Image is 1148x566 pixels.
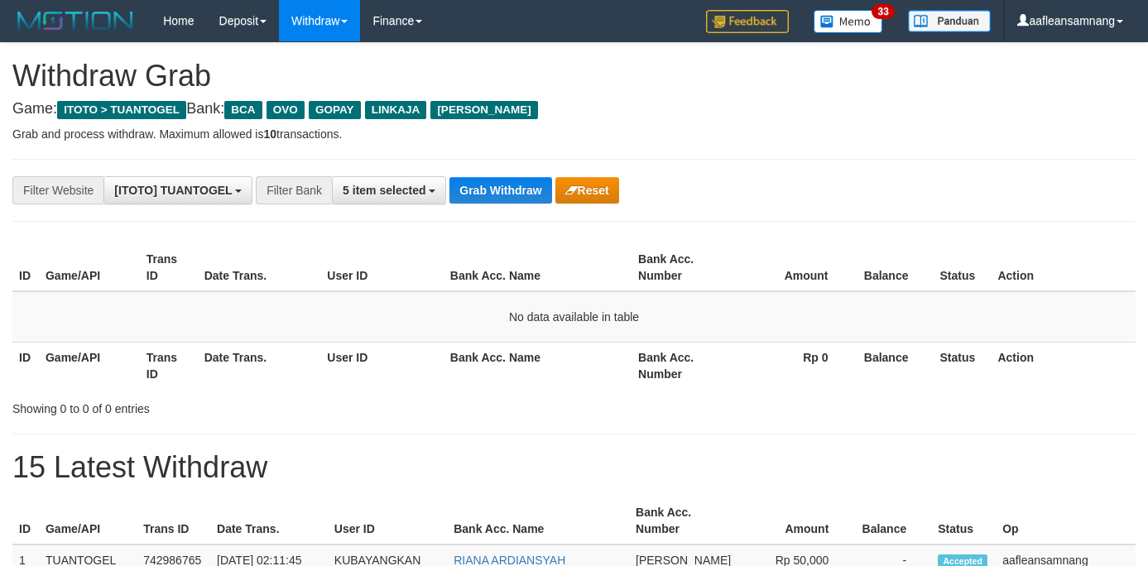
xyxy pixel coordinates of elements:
[853,497,931,544] th: Balance
[224,101,262,119] span: BCA
[853,244,934,291] th: Balance
[140,244,198,291] th: Trans ID
[12,126,1136,142] p: Grab and process withdraw. Maximum allowed is transactions.
[12,394,466,417] div: Showing 0 to 0 of 0 entries
[365,101,427,119] span: LINKAJA
[629,497,737,544] th: Bank Acc. Number
[632,244,733,291] th: Bank Acc. Number
[991,244,1136,291] th: Action
[12,291,1136,343] td: No data available in table
[12,342,39,389] th: ID
[57,101,186,119] span: ITOTO > TUANTOGEL
[114,184,232,197] span: [ITOTO] TUANTOGEL
[210,497,328,544] th: Date Trans.
[444,244,632,291] th: Bank Acc. Name
[814,10,883,33] img: Button%20Memo.svg
[934,342,992,389] th: Status
[198,342,321,389] th: Date Trans.
[198,244,321,291] th: Date Trans.
[332,176,446,204] button: 5 item selected
[996,497,1136,544] th: Op
[320,244,444,291] th: User ID
[733,244,853,291] th: Amount
[12,101,1136,118] h4: Game: Bank:
[447,497,629,544] th: Bank Acc. Name
[39,244,140,291] th: Game/API
[263,127,276,141] strong: 10
[931,497,996,544] th: Status
[267,101,305,119] span: OVO
[256,176,332,204] div: Filter Bank
[632,342,733,389] th: Bank Acc. Number
[328,497,447,544] th: User ID
[12,497,39,544] th: ID
[706,10,789,33] img: Feedback.jpg
[12,60,1136,93] h1: Withdraw Grab
[12,244,39,291] th: ID
[39,342,140,389] th: Game/API
[733,342,853,389] th: Rp 0
[449,177,551,204] button: Grab Withdraw
[103,176,252,204] button: [ITOTO] TUANTOGEL
[430,101,537,119] span: [PERSON_NAME]
[444,342,632,389] th: Bank Acc. Name
[39,497,137,544] th: Game/API
[137,497,210,544] th: Trans ID
[140,342,198,389] th: Trans ID
[872,4,894,19] span: 33
[12,176,103,204] div: Filter Website
[934,244,992,291] th: Status
[555,177,619,204] button: Reset
[853,342,934,389] th: Balance
[12,8,138,33] img: MOTION_logo.png
[320,342,444,389] th: User ID
[12,451,1136,484] h1: 15 Latest Withdraw
[908,10,991,32] img: panduan.png
[737,497,853,544] th: Amount
[991,342,1136,389] th: Action
[309,101,361,119] span: GOPAY
[343,184,425,197] span: 5 item selected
